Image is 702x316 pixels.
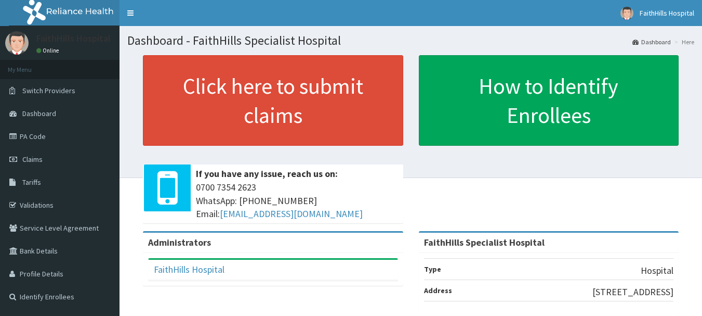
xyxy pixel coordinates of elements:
span: Claims [22,155,43,164]
p: Hospital [641,264,673,277]
a: How to Identify Enrollees [419,55,679,146]
a: FaithHills Hospital [154,263,224,275]
span: Switch Providers [22,86,75,95]
img: User Image [5,31,29,55]
span: Dashboard [22,109,56,118]
b: Administrators [148,236,211,248]
li: Here [672,37,694,46]
b: Type [424,264,441,274]
img: User Image [620,7,633,20]
a: Dashboard [632,37,671,46]
p: [STREET_ADDRESS] [592,285,673,299]
p: FaithHills Hospital [36,34,111,43]
h1: Dashboard - FaithHills Specialist Hospital [127,34,694,47]
strong: FaithHills Specialist Hospital [424,236,545,248]
b: Address [424,286,452,295]
span: FaithHills Hospital [640,8,694,18]
b: If you have any issue, reach us on: [196,168,338,180]
a: [EMAIL_ADDRESS][DOMAIN_NAME] [220,208,363,220]
span: Tariffs [22,178,41,187]
span: 0700 7354 2623 WhatsApp: [PHONE_NUMBER] Email: [196,181,398,221]
a: Online [36,47,61,54]
a: Click here to submit claims [143,55,403,146]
